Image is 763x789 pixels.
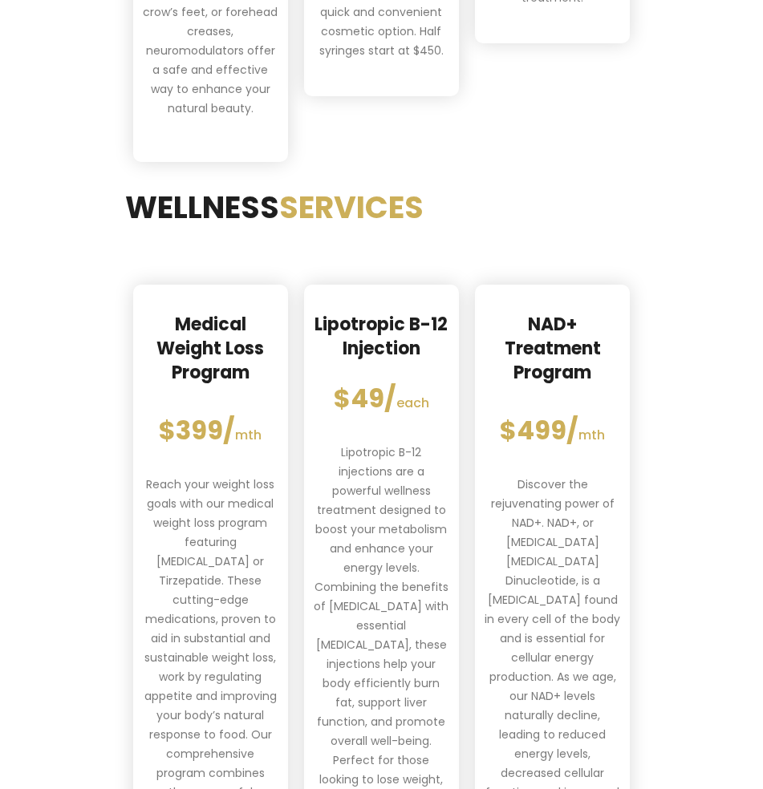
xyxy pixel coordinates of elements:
p: Medical Weight Loss Program [143,313,278,385]
strong: $399/ [159,412,235,448]
span: Services [279,186,424,229]
div: Lipotropic B-12 Injection [314,313,449,361]
span: mth [578,426,605,444]
strong: $49/ [334,380,396,416]
span: mth [235,426,262,444]
h2: Wellness [125,186,639,229]
p: NAD+ Treatment Program [485,313,620,385]
strong: $499/ [500,412,578,448]
span: each [396,394,429,412]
